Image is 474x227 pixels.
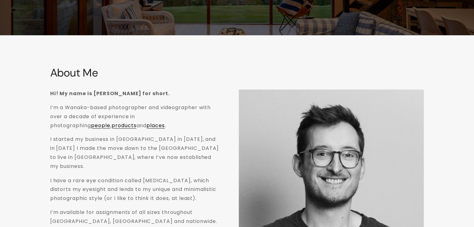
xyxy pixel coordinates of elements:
p: I have a rare eye condition called [MEDICAL_DATA], which distorts my eyesight and lends to my uni... [50,176,220,203]
strong: Hi! My name is [PERSON_NAME] for short. [50,90,170,97]
a: products [112,122,136,129]
h2: About Me [50,67,424,79]
a: places [146,122,165,129]
p: I started my business in [GEOGRAPHIC_DATA] in [DATE], and in [DATE] I made the move down to the [... [50,135,220,171]
a: people [91,122,110,129]
p: I’m a Wanaka-based photographer and videographer with over a decade of experience in photographin... [50,103,220,130]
